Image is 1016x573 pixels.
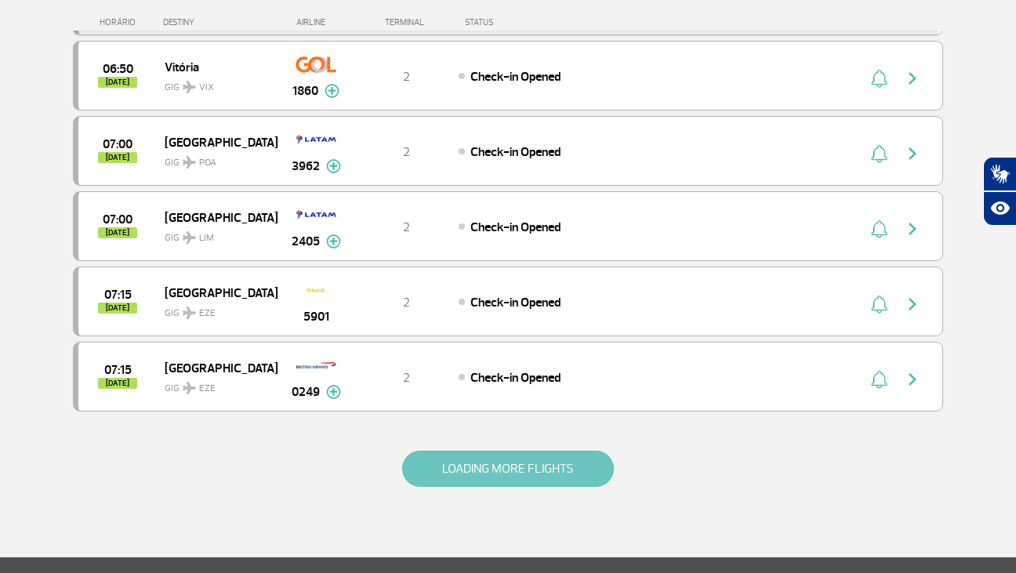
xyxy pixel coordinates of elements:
div: STATUS [457,17,585,27]
span: VIX [199,81,214,95]
span: 2025-09-26 07:00:00 [103,214,132,225]
img: destiny_airplane.svg [183,231,196,244]
img: destiny_airplane.svg [183,81,196,93]
img: seta-direita-painel-voo.svg [903,219,922,238]
span: POA [199,156,216,170]
span: Check-in Opened [470,144,561,160]
span: 2 [403,295,410,310]
div: AIRLINE [277,17,355,27]
span: 2405 [292,232,320,251]
span: [DATE] [98,227,137,238]
span: Check-in Opened [470,219,561,235]
span: GIG [165,373,265,396]
div: Plugin de acessibilidade da Hand Talk. [983,157,1016,226]
span: [GEOGRAPHIC_DATA] [165,207,265,227]
img: destiny_airplane.svg [183,306,196,319]
div: DESTINY [163,17,278,27]
img: mais-info-painel-voo.svg [326,159,341,173]
img: sino-painel-voo.svg [871,295,887,314]
img: mais-info-painel-voo.svg [326,234,341,248]
img: seta-direita-painel-voo.svg [903,144,922,163]
img: seta-direita-painel-voo.svg [903,295,922,314]
span: 2 [403,144,410,160]
span: [GEOGRAPHIC_DATA] [165,282,265,303]
span: 2025-09-26 07:15:00 [104,364,132,375]
span: GIG [165,298,265,321]
span: [DATE] [98,378,137,389]
img: sino-painel-voo.svg [871,219,887,238]
span: GIG [165,147,265,170]
span: GIG [165,72,265,95]
span: LIM [199,231,214,245]
div: TERMINAL [355,17,457,27]
span: 2 [403,69,410,85]
img: sino-painel-voo.svg [871,144,887,163]
span: [GEOGRAPHIC_DATA] [165,132,265,152]
img: mais-info-painel-voo.svg [325,84,339,98]
img: destiny_airplane.svg [183,382,196,394]
span: 1860 [292,82,318,100]
img: mais-info-painel-voo.svg [326,385,341,399]
span: Check-in Opened [470,69,561,85]
img: seta-direita-painel-voo.svg [903,370,922,389]
span: 2 [403,370,410,386]
button: LOADING MORE FLIGHTS [402,451,614,487]
span: [DATE] [98,152,137,163]
span: Check-in Opened [470,295,561,310]
img: destiny_airplane.svg [183,156,196,169]
span: 2025-09-26 07:15:00 [104,289,132,300]
span: 5901 [303,307,329,326]
span: EZE [199,382,216,396]
span: 2 [403,219,410,235]
span: 2025-09-26 07:00:00 [103,139,132,150]
span: [DATE] [98,303,137,314]
span: 2025-09-26 06:50:00 [103,63,133,74]
span: Vitória [165,56,265,77]
span: Check-in Opened [470,370,561,386]
img: seta-direita-painel-voo.svg [903,69,922,88]
span: GIG [165,223,265,245]
span: [GEOGRAPHIC_DATA] [165,357,265,378]
button: Abrir recursos assistivos. [983,191,1016,226]
span: 3962 [292,157,320,176]
div: HORÁRIO [78,17,163,27]
img: sino-painel-voo.svg [871,370,887,389]
button: Abrir tradutor de língua de sinais. [983,157,1016,191]
span: EZE [199,306,216,321]
span: 0249 [292,383,320,401]
img: sino-painel-voo.svg [871,69,887,88]
span: [DATE] [98,77,137,88]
